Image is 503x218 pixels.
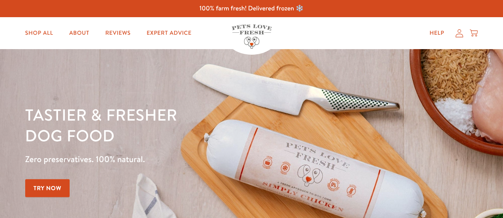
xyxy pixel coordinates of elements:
[63,25,96,41] a: About
[232,24,272,49] img: Pets Love Fresh
[25,179,70,197] a: Try Now
[423,25,451,41] a: Help
[99,25,137,41] a: Reviews
[25,152,327,166] p: Zero preservatives. 100% natural.
[19,25,60,41] a: Shop All
[140,25,198,41] a: Expert Advice
[25,104,327,146] h1: Tastier & fresher dog food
